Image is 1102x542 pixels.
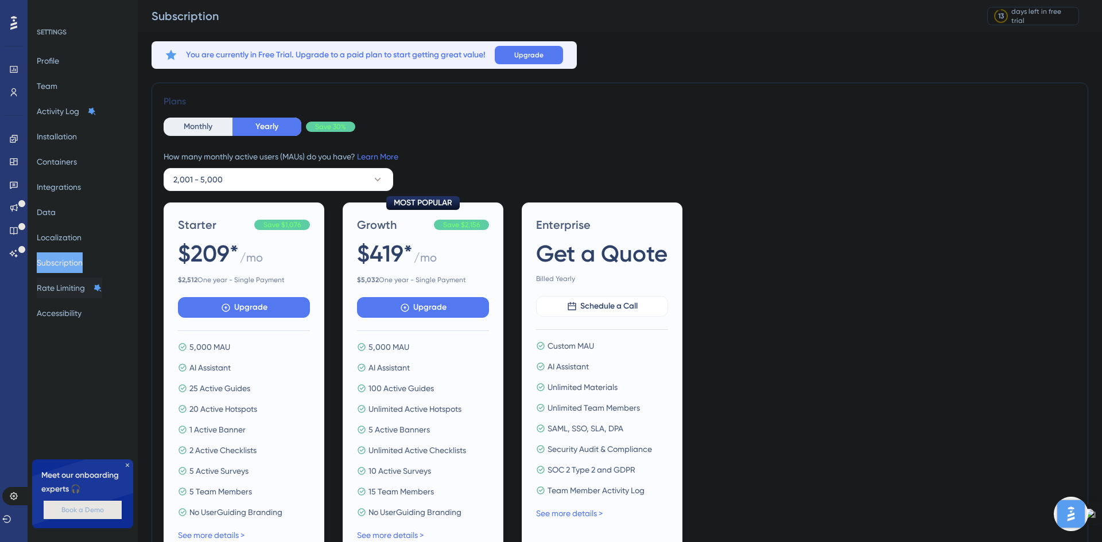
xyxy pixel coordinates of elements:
[414,249,437,271] span: / mo
[357,276,379,284] b: $ 5,032
[234,301,267,314] span: Upgrade
[368,423,430,436] span: 5 Active Banners
[164,95,1076,108] div: Plans
[536,274,668,283] span: Billed Yearly
[357,237,413,270] span: $419*
[37,303,82,323] button: Accessibility
[164,118,232,136] button: Monthly
[548,360,589,373] span: AI Assistant
[189,381,250,395] span: 25 Active Guides
[1011,7,1075,25] div: days left in free trial
[357,531,424,540] a: See more details >
[189,423,246,436] span: 1 Active Banner
[357,152,398,161] a: Learn More
[368,402,461,416] span: Unlimited Active Hotspots
[386,196,460,210] div: MOST POPULAR
[178,275,310,284] span: One year - Single Payment
[186,48,486,62] span: You are currently in Free Trial. Upgrade to a paid plan to start getting great value!
[232,118,301,136] button: Yearly
[263,220,301,229] span: Save $1,076
[178,276,197,284] b: $ 2,512
[548,442,652,456] span: Security Audit & Compliance
[61,505,104,514] span: Book a Demo
[443,220,480,229] span: Save $2,156
[37,202,56,223] button: Data
[37,50,59,71] button: Profile
[368,505,461,519] span: No UserGuiding Branding
[178,217,250,233] span: Starter
[548,380,618,394] span: Unlimited Materials
[189,402,257,416] span: 20 Active Hotspots
[178,237,239,270] span: $209*
[536,509,603,518] a: See more details >
[548,463,635,477] span: SOC 2 Type 2 and GDPR
[548,422,623,435] span: SAML, SSO, SLA, DPA
[37,28,130,37] div: SETTINGS
[37,76,57,96] button: Team
[548,483,645,497] span: Team Member Activity Log
[37,126,77,147] button: Installation
[368,381,434,395] span: 100 Active Guides
[357,217,429,233] span: Growth
[368,485,434,498] span: 15 Team Members
[368,464,431,478] span: 10 Active Surveys
[413,301,447,314] span: Upgrade
[152,8,959,24] div: Subscription
[189,464,249,478] span: 5 Active Surveys
[548,339,594,353] span: Custom MAU
[37,252,83,273] button: Subscription
[536,237,668,270] span: Get a Quote
[998,11,1004,21] div: 13
[178,531,245,540] a: See more details >
[368,340,409,354] span: 5,000 MAU
[173,173,223,186] span: 2,001 - 5,000
[368,361,410,375] span: AI Assistant
[357,275,489,284] span: One year - Single Payment
[548,401,640,415] span: Unlimited Team Members
[41,469,124,496] span: Meet our onboarding experts 🎧
[37,177,81,197] button: Integrations
[189,443,257,457] span: 2 Active Checklists
[536,217,668,233] span: Enterprise
[37,101,96,122] button: Activity Log
[368,443,466,457] span: Unlimited Active Checklists
[1054,497,1088,531] iframe: UserGuiding AI Assistant Launcher
[37,278,102,298] button: Rate Limiting
[240,249,263,271] span: / mo
[315,122,346,131] span: Save 30%
[164,150,1076,163] div: How many monthly active users (MAUs) do you have?
[580,299,638,313] span: Schedule a Call
[514,50,544,60] span: Upgrade
[189,505,282,519] span: No UserGuiding Branding
[37,151,77,172] button: Containers
[189,485,252,498] span: 5 Team Members
[189,340,230,354] span: 5,000 MAU
[189,361,231,375] span: AI Assistant
[37,227,82,248] button: Localization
